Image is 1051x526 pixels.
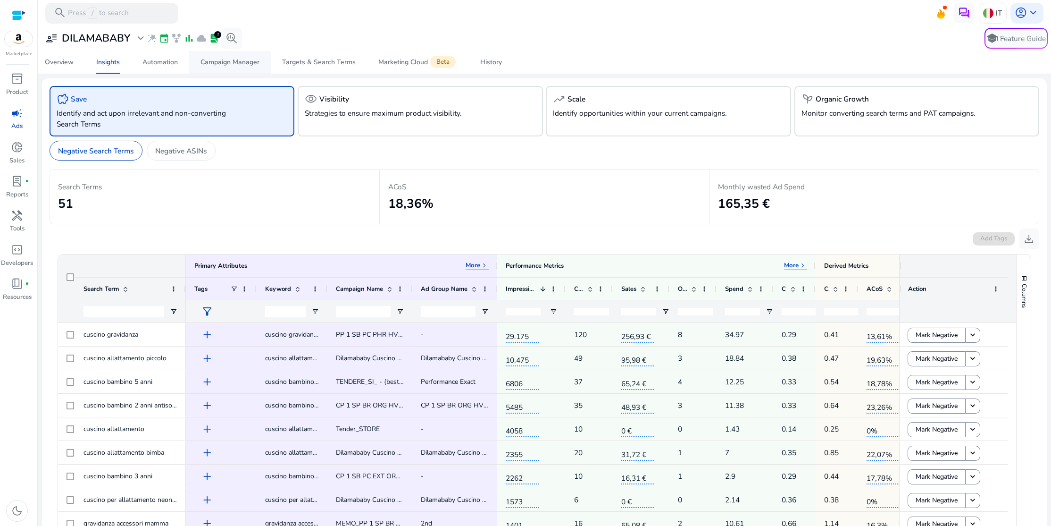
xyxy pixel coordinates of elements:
[916,373,958,392] span: Mark Negative
[1,259,33,268] p: Developers
[908,422,966,437] button: Mark Negative
[25,25,135,32] div: [PERSON_NAME]: [DOMAIN_NAME]
[986,32,998,44] span: school
[201,423,213,435] span: add
[983,8,993,18] img: it.svg
[480,262,489,270] span: keyboard_arrow_right
[201,305,213,318] span: filter_alt
[83,495,182,504] span: cuscino per allattamento neonato
[6,190,28,200] p: Reports
[194,262,247,271] div: Primary Attributes
[95,55,102,62] img: tab_keywords_by_traffic_grey.svg
[11,210,23,222] span: handyman
[968,378,977,387] mat-icon: keyboard_arrow_down
[265,285,291,293] span: Keyword
[801,93,814,105] span: psychiatry
[782,325,796,344] p: 0.29
[553,93,565,105] span: trending_up
[801,108,994,119] p: Monitor converting search terms and PAT campaigns.
[782,467,796,486] p: 0.29
[11,107,23,119] span: campaign
[574,285,584,293] span: Clicks
[201,399,213,412] span: add
[725,419,740,439] p: 1.43
[336,472,434,481] span: CP 1 SB PC EXT ORG HV [DATE]
[916,396,958,416] span: Mark Negative
[867,468,900,484] span: 17,78%
[214,31,221,38] div: 2
[824,325,839,344] p: 0.41
[265,306,306,317] input: Keyword Filter Input
[196,33,207,43] span: cloud
[336,401,421,410] span: CP 1 SP BR ORG HV [DATE]
[481,308,489,315] button: Open Filter Menu
[678,396,682,415] p: 3
[621,421,654,437] span: 0 €
[11,122,23,131] p: Ads
[506,398,539,414] span: 5485
[968,472,977,482] mat-icon: keyboard_arrow_down
[15,15,23,23] img: logo_orange.svg
[782,443,796,462] p: 0.35
[621,398,654,414] span: 48,93 €
[170,308,177,315] button: Open Filter Menu
[621,492,654,508] span: 0 €
[421,306,475,317] input: Ad Group Name Filter Input
[396,308,404,315] button: Open Filter Menu
[908,469,966,484] button: Mark Negative
[725,285,743,293] span: Spend
[6,51,32,58] p: Marketplace
[209,33,219,43] span: lab_profile
[908,351,966,366] button: Mark Negative
[421,401,506,410] span: CP 1 SP BR ORG HV [DATE]
[678,443,682,462] p: 1
[83,306,164,317] input: Search Term Filter Input
[996,5,1002,21] p: IT
[45,32,58,44] span: user_attributes
[319,95,349,103] h5: Visibility
[824,443,839,462] p: 0.85
[621,374,654,390] span: 65,24 €
[221,28,242,49] button: search_insights
[201,376,213,388] span: add
[968,401,977,411] mat-icon: keyboard_arrow_down
[908,399,966,414] button: Mark Negative
[824,419,839,439] p: 0.25
[50,56,72,62] div: Dominio
[105,56,157,62] div: Keyword (traffico)
[621,468,654,484] span: 16,31 €
[916,349,958,368] span: Mark Negative
[678,285,687,293] span: Orders
[265,472,334,481] span: cuscino bambino 3 anni
[506,468,539,484] span: 2262
[1023,233,1035,245] span: download
[824,396,839,415] p: 0.64
[867,327,900,343] span: 13,61%
[506,350,539,366] span: 10.475
[824,262,868,271] div: Derived Metrics
[916,467,958,486] span: Mark Negative
[824,372,839,391] p: 0.54
[194,285,208,293] span: Tags
[784,262,799,270] p: More
[305,108,497,119] p: Strategies to ensure maximum product visibility.
[867,398,900,414] span: 23,26%
[867,285,883,293] span: ACoS
[1015,7,1027,19] span: account_circle
[916,325,958,345] span: Mark Negative
[421,448,676,457] span: Dilamababy Cuscino Allattamento con 2 Federe 100|B07YYH5NHJ|Manual|SP-KW|TM
[480,59,502,66] div: History
[506,445,539,461] span: 2355
[725,443,729,462] p: 7
[678,348,682,368] p: 3
[201,352,213,365] span: add
[824,467,839,486] p: 0.44
[336,354,591,363] span: Dilamababy Cuscino Allattamento con 2 Federe 100|B07YYH5NHJ|Manual|SP-KW|TM
[159,33,169,43] span: event
[311,308,319,315] button: Open Filter Menu
[6,88,28,97] p: Product
[824,285,829,293] span: CTR
[134,32,147,44] span: expand_more
[83,354,167,363] span: cuscino allattamento piccolo
[782,419,796,439] p: 0.14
